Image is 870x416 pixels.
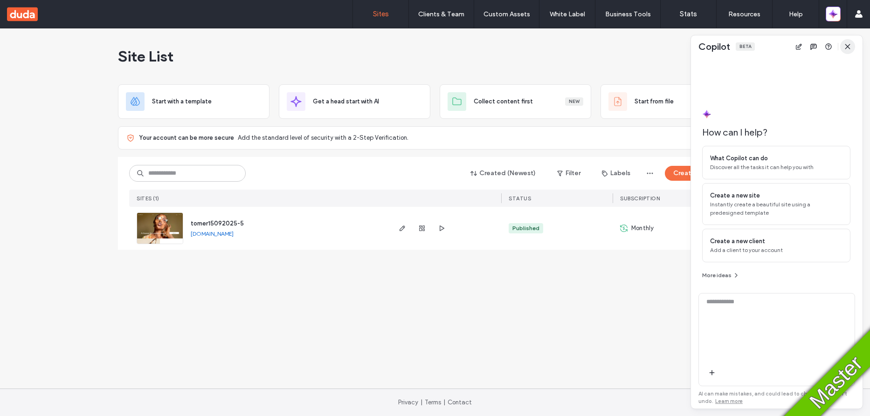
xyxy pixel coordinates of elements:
[601,84,752,119] div: Start from fileBeta
[483,10,530,18] label: Custom Assets
[565,97,583,106] div: New
[715,397,743,405] a: Learn more
[710,246,842,254] span: Add a client to your account
[238,133,408,143] span: Add the standard level of security with a 2-Step Verification.
[139,133,234,143] span: Your account can be more secure
[631,224,654,233] span: Monthly
[594,166,639,181] button: Labels
[710,200,842,217] span: Instantly create a beautiful site using a predesigned template
[118,47,173,66] span: Site List
[548,166,590,181] button: Filter
[279,84,430,119] div: Get a head start with AI
[373,10,389,18] label: Sites
[710,191,760,200] span: Create a new site
[605,10,651,18] label: Business Tools
[680,10,697,18] label: Stats
[550,10,585,18] label: White Label
[512,224,539,232] div: Published
[736,42,755,51] div: Beta
[443,399,445,406] span: |
[425,399,441,406] a: Terms
[421,399,422,406] span: |
[191,230,234,237] a: [DOMAIN_NAME]
[702,270,740,281] button: More ideas
[665,166,741,181] button: Create New Site
[313,97,379,106] span: Get a head start with AI
[152,97,212,106] span: Start with a template
[710,237,765,246] span: Create a new client
[702,183,850,225] div: Create a new siteInstantly create a beautiful site using a predesigned template
[635,97,674,106] span: Start from file
[698,390,847,404] span: AI can make mistakes, and could lead to changes you can’t undo.
[509,195,531,202] span: STATUS
[440,84,591,119] div: Collect content firstNew
[118,84,269,119] div: Start with a template
[710,163,842,171] span: Discover all the tasks it can help you with
[474,97,533,106] span: Collect content first
[463,166,544,181] button: Created (Newest)
[137,195,159,202] span: SITES (1)
[702,146,850,179] div: What Copilot can doDiscover all the tasks it can help you with
[710,154,768,163] span: What Copilot can do
[728,10,760,18] label: Resources
[698,41,730,53] span: Copilot
[789,10,803,18] label: Help
[620,195,660,202] span: SUBSCRIPTION
[418,10,464,18] label: Clients & Team
[191,220,244,227] a: tomer15092025-5
[398,399,418,406] a: Privacy
[702,229,850,262] div: Create a new clientAdd a client to your account
[448,399,472,406] a: Contact
[702,126,850,138] span: How can I help?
